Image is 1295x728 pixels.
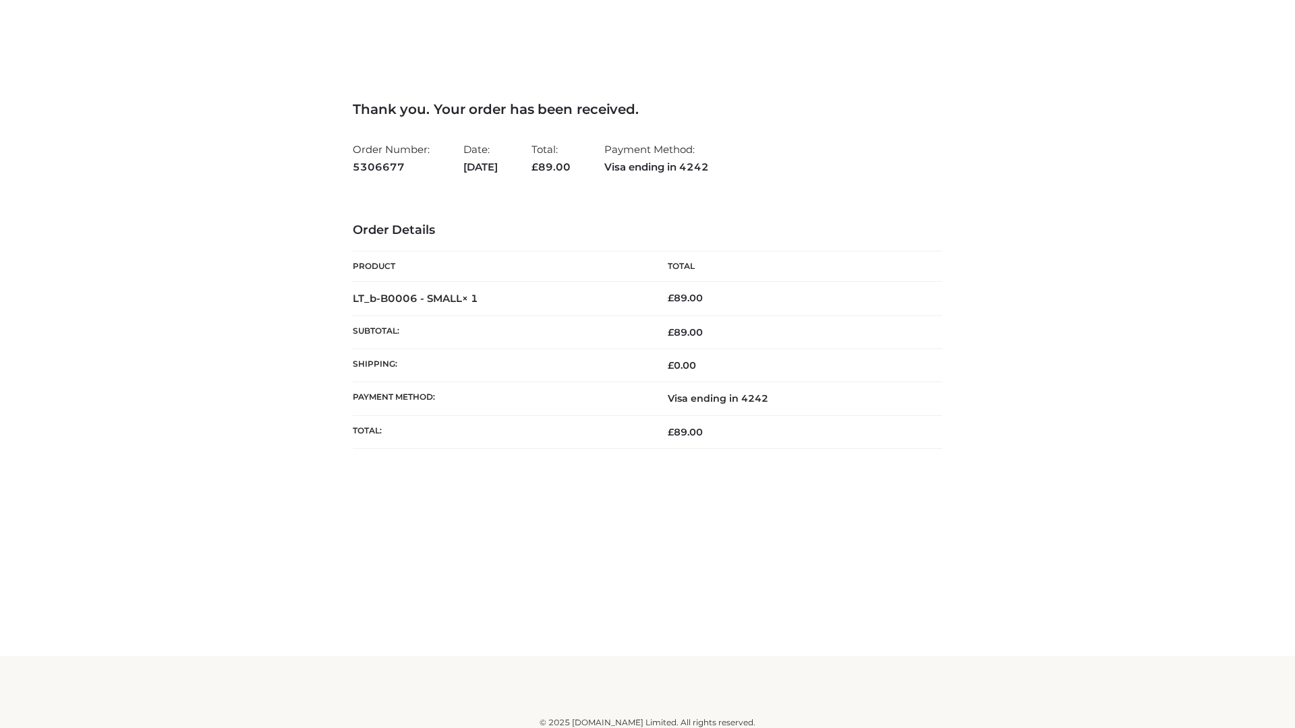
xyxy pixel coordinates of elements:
span: £ [668,292,674,304]
li: Total: [531,138,571,179]
span: £ [531,160,538,173]
bdi: 0.00 [668,359,696,371]
span: £ [668,359,674,371]
li: Payment Method: [604,138,709,179]
td: Visa ending in 4242 [647,382,942,415]
th: Total: [353,415,647,448]
span: £ [668,426,674,438]
strong: × 1 [462,292,478,305]
strong: Visa ending in 4242 [604,158,709,176]
strong: LT_b-B0006 - SMALL [353,292,478,305]
h3: Thank you. Your order has been received. [353,101,942,117]
span: 89.00 [668,426,703,438]
th: Shipping: [353,349,647,382]
th: Subtotal: [353,315,647,348]
th: Payment method: [353,382,647,415]
bdi: 89.00 [668,292,703,304]
span: 89.00 [668,326,703,338]
strong: 5306677 [353,158,430,176]
th: Product [353,251,647,282]
strong: [DATE] [463,158,498,176]
h3: Order Details [353,223,942,238]
li: Date: [463,138,498,179]
span: £ [668,326,674,338]
li: Order Number: [353,138,430,179]
th: Total [647,251,942,282]
span: 89.00 [531,160,571,173]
